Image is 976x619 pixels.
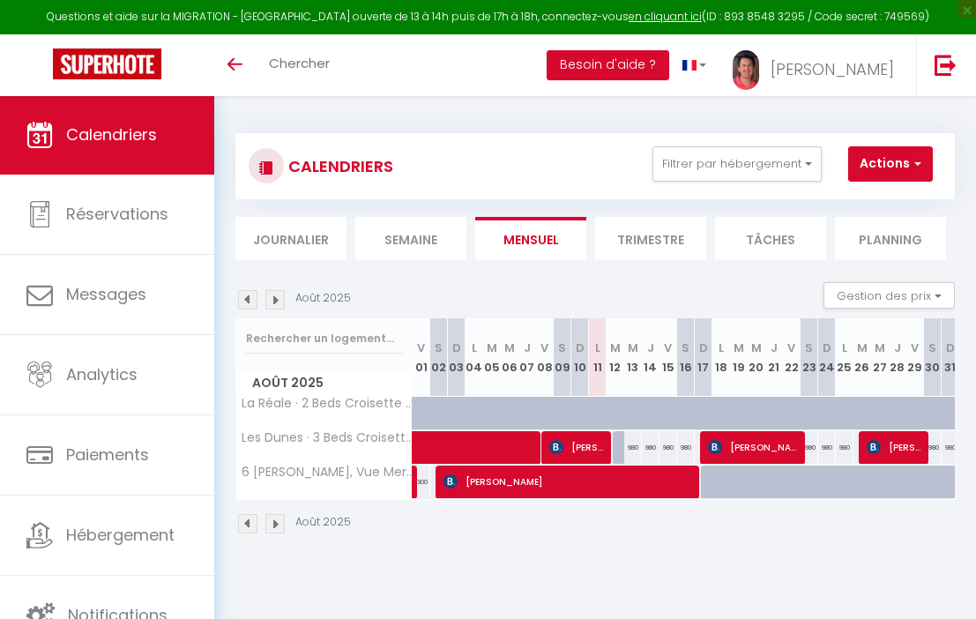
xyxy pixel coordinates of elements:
[269,54,330,72] span: Chercher
[607,318,624,397] th: 12
[66,123,157,145] span: Calendriers
[235,217,346,260] li: Journalier
[239,466,415,479] span: 6 [PERSON_NAME], Vue Mer et [GEOGRAPHIC_DATA]
[751,339,762,356] abbr: M
[53,48,161,79] img: Super Booking
[66,203,168,225] span: Réservations
[246,323,402,354] input: Rechercher un logement...
[848,146,933,182] button: Actions
[554,318,571,397] th: 09
[875,339,885,356] abbr: M
[889,318,906,397] th: 28
[487,339,497,356] abbr: M
[66,524,175,546] span: Hébergement
[295,290,351,307] p: Août 2025
[652,146,822,182] button: Filtrer par hébergement
[66,444,149,466] span: Paiements
[239,397,415,410] span: La Réale · 2 Beds Croisette Beaches Sea View Parking Free
[924,318,942,397] th: 30
[642,318,659,397] th: 14
[942,431,959,464] div: 980
[443,465,697,498] span: [PERSON_NAME]
[501,318,518,397] th: 06
[540,339,548,356] abbr: V
[836,431,853,464] div: 980
[536,318,554,397] th: 08
[771,58,894,80] span: [PERSON_NAME]
[867,430,926,464] span: [PERSON_NAME]
[595,339,600,356] abbr: L
[524,339,531,356] abbr: J
[295,514,351,531] p: Août 2025
[748,318,765,397] th: 20
[629,9,702,24] a: en cliquant ici
[823,339,831,356] abbr: D
[452,339,461,356] abbr: D
[448,318,466,397] th: 03
[818,431,836,464] div: 980
[571,318,589,397] th: 10
[842,339,847,356] abbr: L
[504,339,515,356] abbr: M
[924,431,942,464] div: 980
[730,318,748,397] th: 19
[835,217,946,260] li: Planning
[610,339,621,356] abbr: M
[699,339,708,356] abbr: D
[518,318,536,397] th: 07
[911,339,919,356] abbr: V
[677,318,695,397] th: 16
[483,318,501,397] th: 05
[787,339,795,356] abbr: V
[734,339,744,356] abbr: M
[946,339,955,356] abbr: D
[719,34,916,96] a: ... [PERSON_NAME]
[664,339,672,356] abbr: V
[576,339,585,356] abbr: D
[894,339,901,356] abbr: J
[836,318,853,397] th: 25
[801,318,818,397] th: 23
[256,34,343,96] a: Chercher
[682,339,689,356] abbr: S
[715,217,826,260] li: Tâches
[871,318,889,397] th: 27
[413,466,430,498] div: 1300
[417,339,425,356] abbr: V
[765,318,783,397] th: 21
[628,339,638,356] abbr: M
[695,318,712,397] th: 17
[549,430,608,464] span: [PERSON_NAME]
[857,339,868,356] abbr: M
[712,318,730,397] th: 18
[355,217,466,260] li: Semaine
[413,318,430,397] th: 01
[558,339,566,356] abbr: S
[589,318,607,397] th: 11
[935,54,957,76] img: logout
[595,217,706,260] li: Trimestre
[66,283,146,305] span: Messages
[284,146,393,186] h3: CALENDRIERS
[942,318,959,397] th: 31
[906,318,924,397] th: 29
[818,318,836,397] th: 24
[430,318,448,397] th: 02
[708,430,802,464] span: [PERSON_NAME]
[659,318,677,397] th: 15
[66,363,138,385] span: Analytics
[801,431,818,464] div: 980
[547,50,669,80] button: Besoin d'aide ?
[236,370,412,396] span: Août 2025
[435,339,443,356] abbr: S
[783,318,801,397] th: 22
[805,339,813,356] abbr: S
[733,50,759,90] img: ...
[823,282,955,309] button: Gestion des prix
[771,339,778,356] abbr: J
[475,217,586,260] li: Mensuel
[853,318,871,397] th: 26
[472,339,477,356] abbr: L
[719,339,724,356] abbr: L
[466,318,483,397] th: 04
